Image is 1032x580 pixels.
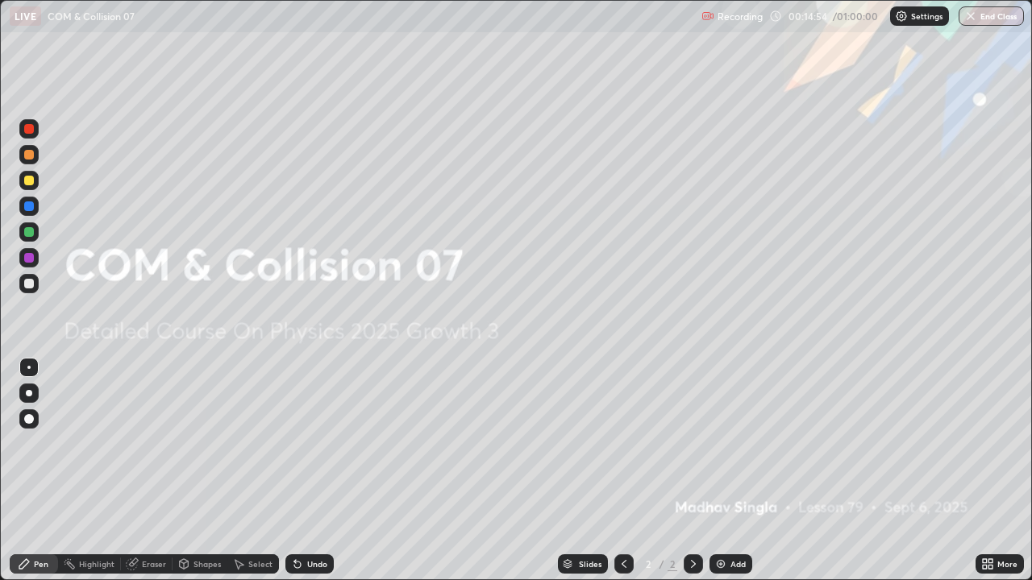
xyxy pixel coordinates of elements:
div: / [660,559,664,569]
button: End Class [959,6,1024,26]
div: Shapes [193,560,221,568]
div: 2 [668,557,677,571]
div: Eraser [142,560,166,568]
p: Settings [911,12,943,20]
img: recording.375f2c34.svg [701,10,714,23]
img: class-settings-icons [895,10,908,23]
div: Undo [307,560,327,568]
div: Select [248,560,273,568]
div: Slides [579,560,601,568]
div: Add [730,560,746,568]
img: end-class-cross [964,10,977,23]
div: More [997,560,1017,568]
p: LIVE [15,10,36,23]
div: Highlight [79,560,114,568]
p: COM & Collision 07 [48,10,135,23]
img: add-slide-button [714,557,727,570]
div: Pen [34,560,48,568]
p: Recording [718,10,763,23]
div: 2 [640,559,656,569]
